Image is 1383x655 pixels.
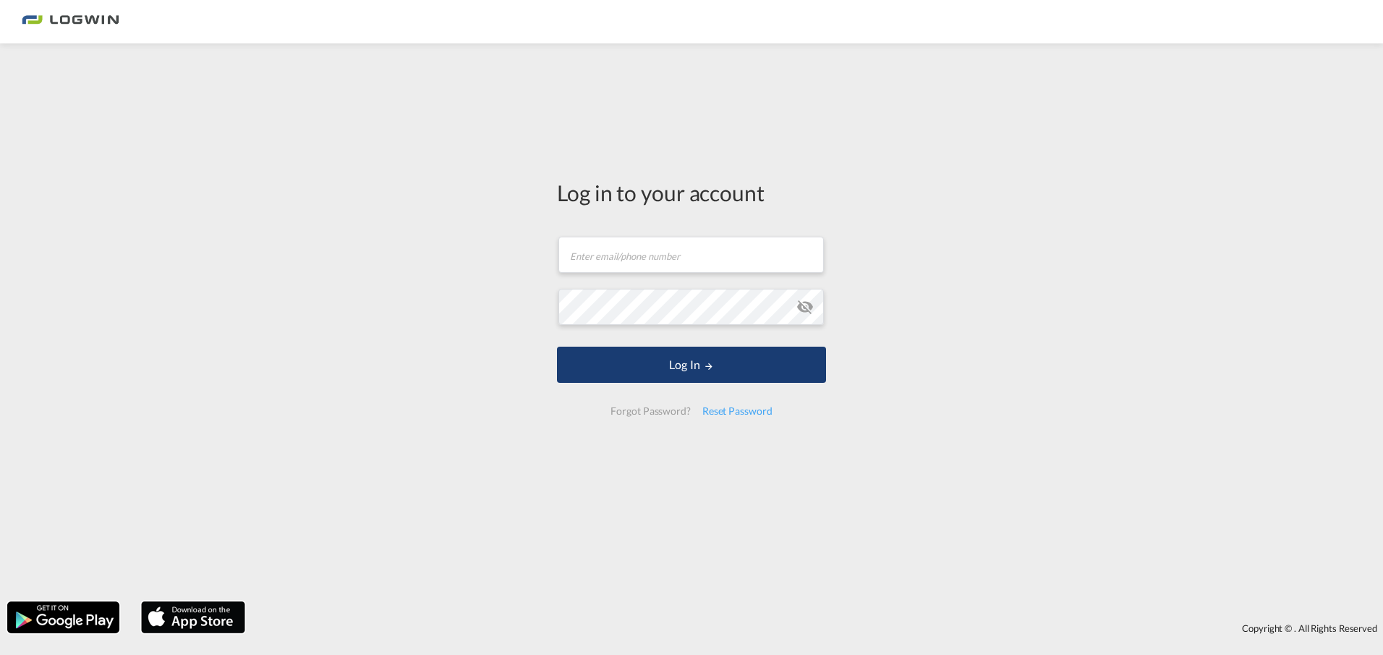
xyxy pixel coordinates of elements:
div: Copyright © . All Rights Reserved [252,616,1383,641]
img: apple.png [140,600,247,635]
div: Log in to your account [557,177,826,208]
img: google.png [6,600,121,635]
md-icon: icon-eye-off [796,298,814,316]
input: Enter email/phone number [558,237,824,273]
div: Reset Password [697,398,778,424]
div: Forgot Password? [605,398,696,424]
button: LOGIN [557,347,826,383]
img: bc73a0e0d8c111efacd525e4c8ad7d32.png [22,6,119,38]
